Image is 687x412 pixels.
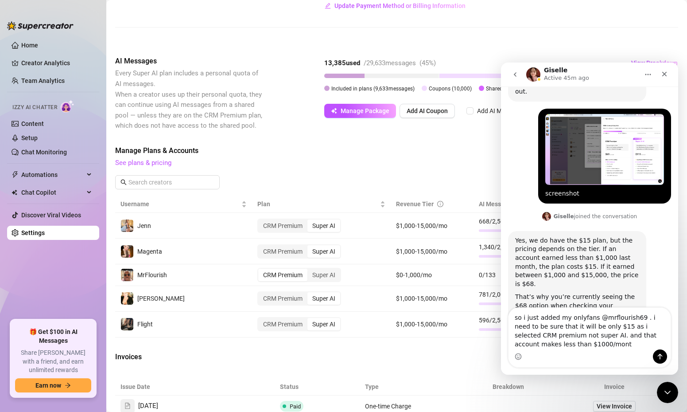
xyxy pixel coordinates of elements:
a: Setup [21,134,38,141]
iframe: Intercom live chat [501,63,678,375]
div: segmented control [257,244,341,259]
a: Team Analytics [21,77,65,84]
span: search [120,179,127,185]
span: Shared package ( 10,000 messages) [486,86,570,92]
td: $0-1,000/mo [391,264,474,286]
div: CRM Premium [258,269,307,281]
iframe: Intercom live chat [657,382,678,403]
span: Izzy AI Chatter [12,103,57,112]
img: LANA [121,292,133,305]
th: Status [275,378,360,396]
th: Plan [252,196,391,213]
a: Content [21,120,44,127]
input: Search creators [128,177,207,187]
span: info-circle [437,201,443,207]
span: Coupons ( 10,000 ) [429,86,472,92]
span: Plan [257,199,378,209]
div: Super AI [307,292,340,305]
img: Chat Copilot [12,189,17,196]
span: 0 / 133 [479,270,590,280]
span: 1,340 / 2,500 [479,242,590,252]
a: Creator Analytics [21,56,92,70]
th: Invoice [551,378,678,396]
div: segmented control [257,268,341,282]
span: file-text [124,403,131,409]
td: $1,000-15,000/mo [391,312,474,337]
div: Super AI [307,318,340,330]
td: $1,000-15,000/mo [391,213,474,239]
td: $1,000-15,000/mo [391,239,474,264]
span: Chat Copilot [21,185,84,200]
span: Manage Plans & Accounts [115,145,559,156]
span: Magenta [137,248,162,255]
span: / 29,633 messages [364,59,416,67]
div: Super AI [307,220,340,232]
div: CRM Premium [258,292,307,305]
th: Issue Date [115,378,275,396]
span: 668 / 2,500 [479,216,590,226]
div: Add AI Messages automatically [477,106,563,116]
span: thunderbolt [12,171,19,178]
span: Every Super AI plan includes a personal quota of AI messages. When a creator uses up their person... [115,69,262,129]
a: Chat Monitoring [21,149,67,156]
span: Add AI Coupon [407,107,448,114]
span: Revenue Tier [396,200,434,208]
div: CRM Premium [258,245,307,258]
div: CRM Premium [258,318,307,330]
span: Update Payment Method or Billing Information [334,2,466,9]
span: arrow-right [65,382,71,388]
span: ( 45 %) [419,59,436,67]
span: Automations [21,168,84,182]
span: Invoices [115,352,264,362]
strong: 13,385 used [324,59,360,67]
th: AI Messages [474,196,595,213]
span: Jenn [137,222,151,229]
button: Add AI Coupon [400,104,455,118]
span: 781 / 2,000 [479,290,590,299]
div: Super AI [307,245,340,258]
span: Flight [137,321,153,328]
div: CRM Premium [258,220,307,232]
span: View Breakdown [631,59,678,67]
span: edit [325,3,331,9]
a: View Invoice [593,401,636,412]
span: MrFlourish [137,271,167,279]
a: Home [21,42,38,49]
span: Manage Package [341,107,389,114]
span: [DATE] [138,401,158,412]
a: Discover Viral Videos [21,212,81,219]
img: AI Chatter [61,100,74,113]
img: Magenta [121,245,133,258]
div: Super AI [307,269,340,281]
span: One-time Charge [365,403,411,410]
span: Username [120,199,240,209]
span: Included in plans ( 9,633 messages) [331,86,415,92]
span: View Invoice [597,401,632,411]
span: [PERSON_NAME] [137,295,185,302]
div: segmented control [257,317,341,331]
span: AI Messages [115,56,264,67]
img: Flight [121,318,133,330]
span: Share [PERSON_NAME] with a friend, and earn unlimited rewards [15,349,91,375]
button: View Breakdown [631,56,678,70]
th: Username [115,196,252,213]
a: See plans & pricing [115,159,171,167]
button: Manage Package [324,104,396,118]
div: segmented control [257,291,341,306]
